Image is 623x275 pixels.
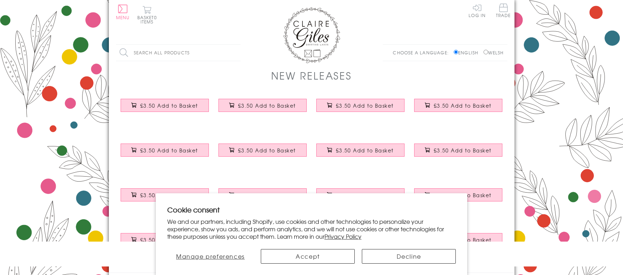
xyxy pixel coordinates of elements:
a: Birthday Card, Mum, Favourite Child, Pink on Yellow with gold foil £3.50 Add to Basket [116,183,214,214]
span: £3.50 Add to Basket [434,102,492,109]
input: Search all products [116,45,241,61]
a: Trade [496,4,511,19]
h2: Cookie consent [167,205,456,215]
button: Accept [261,249,355,264]
button: £3.50 Add to Basket [414,188,502,201]
span: £3.50 Add to Basket [140,236,198,243]
label: Welsh [484,49,504,56]
button: £3.50 Add to Basket [121,188,209,201]
a: Birthday Card, Brother or Sister, Present Enough, with gold foil £3.50 Add to Basket [312,183,410,214]
span: £3.50 Add to Basket [140,147,198,154]
span: £3.50 Add to Basket [434,147,492,154]
button: Manage preferences [167,249,254,264]
span: £3.50 Add to Basket [238,147,296,154]
span: £3.50 Add to Basket [140,102,198,109]
span: £3.50 Add to Basket [140,192,198,199]
p: We and our partners, including Shopify, use cookies and other technologies to personalize your ex... [167,218,456,240]
span: £3.50 Add to Basket [434,192,492,199]
a: Birthday Card, Sister or Brother, Present Enough, with gold foil £3.50 Add to Basket [214,183,312,214]
button: £3.50 Add to Basket [121,144,209,157]
button: £3.50 Add to Basket [316,99,405,112]
input: English [454,50,458,54]
h1: New Releases [271,68,352,83]
button: £3.50 Add to Basket [414,144,502,157]
span: £3.50 Add to Basket [336,192,394,199]
p: Choose a language: [393,49,452,56]
button: £3.50 Add to Basket [316,188,405,201]
a: Birthday Card, Husband, The Best Decision, Block letters and gold foil £3.50 Add to Basket [116,93,214,124]
button: £3.50 Add to Basket [414,99,502,112]
button: £3.50 Add to Basket [121,99,209,112]
a: Log In [469,4,486,17]
a: Birthday Card, Nan, Favourtie Grandchild, Colourful letters, gold foil £3.50 Add to Basket [214,138,312,169]
span: Menu [116,14,130,21]
span: £3.50 Add to Basket [238,102,296,109]
label: English [454,49,482,56]
a: Birthday Card, Dad, Favourite Child, Rainbow letters, gold foil £3.50 Add to Basket [410,138,507,169]
span: Manage preferences [176,252,245,260]
a: Birthday Card, Friend, From Suffering Friend, with gold foil £3.50 Add to Basket [410,183,507,214]
a: Birthday Card, Gran, Favourite Grandchild, Block letters, gold foil £3.50 Add to Basket [312,138,410,169]
input: Welsh [484,50,488,54]
span: £3.50 Add to Basket [336,147,394,154]
span: £3.50 Add to Basket [336,102,394,109]
button: Decline [362,249,456,264]
button: Basket0 items [137,6,157,24]
button: Menu [116,5,130,20]
span: Trade [496,4,511,17]
button: £3.50 Add to Basket [316,144,405,157]
a: Privacy Policy [324,232,361,241]
a: Birthday Card, Grandad, Favourite Grandchild, Retro, with gold foil £3.50 Add to Basket [116,138,214,169]
button: £3.50 Add to Basket [218,99,307,112]
a: Birthday Card, Son, 1 In A Million, Colourful Block letters, gold foil £3.50 Add to Basket [214,93,312,124]
input: Search [233,45,241,61]
span: £3.50 Add to Basket [238,192,296,199]
button: £3.50 Add to Basket [121,233,209,246]
img: Claire Giles Greetings Cards [283,7,340,63]
a: Birthday Card, Papa, Favourite Grandchild, Block letters, gold foil £3.50 Add to Basket [410,93,507,124]
button: £3.50 Add to Basket [218,144,307,157]
a: Birthday Card, Daughter, 1 In A Million, Colourful letters, gold foil £3.50 Add to Basket [312,93,410,124]
span: 0 items [141,14,157,25]
a: Birthday Card, Friend or Relation, Fun/Drunk, with gold foil £3.50 Add to Basket [116,228,214,258]
button: £3.50 Add to Basket [218,188,307,201]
